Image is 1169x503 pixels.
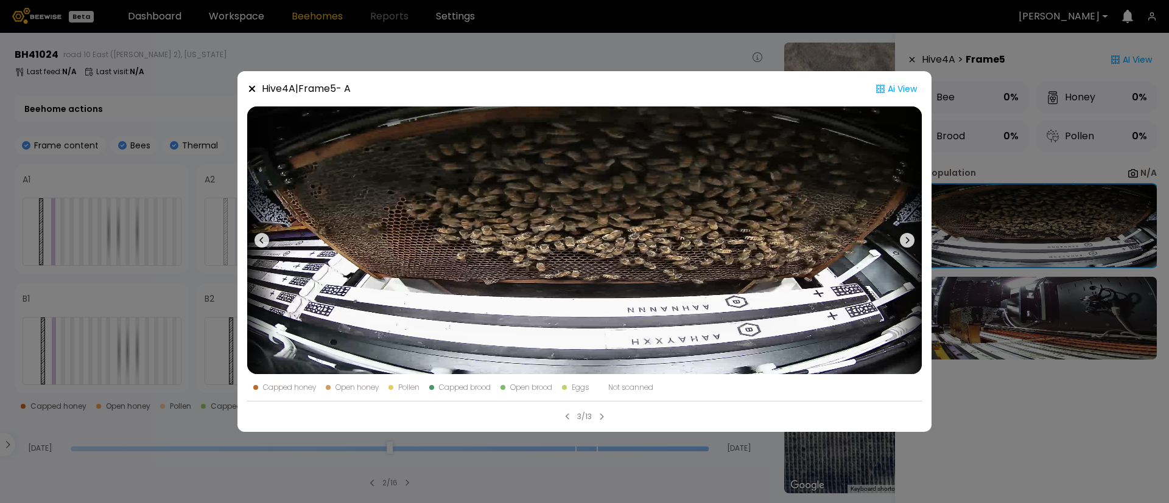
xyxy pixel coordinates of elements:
[335,384,379,391] div: Open honey
[510,384,552,391] div: Open brood
[263,384,316,391] div: Capped honey
[577,411,592,422] div: 3/13
[871,81,922,97] div: Ai View
[608,384,653,391] div: Not scanned
[398,384,420,391] div: Pollen
[336,82,351,95] span: - A
[439,384,491,391] div: Capped brood
[572,384,589,391] div: Eggs
[262,82,351,96] div: Hive 4 A |
[298,82,336,95] strong: Frame 5
[247,106,922,374] img: 20250901_101259_-0700-a-2324-front-41024-AHANCNYX.jpg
